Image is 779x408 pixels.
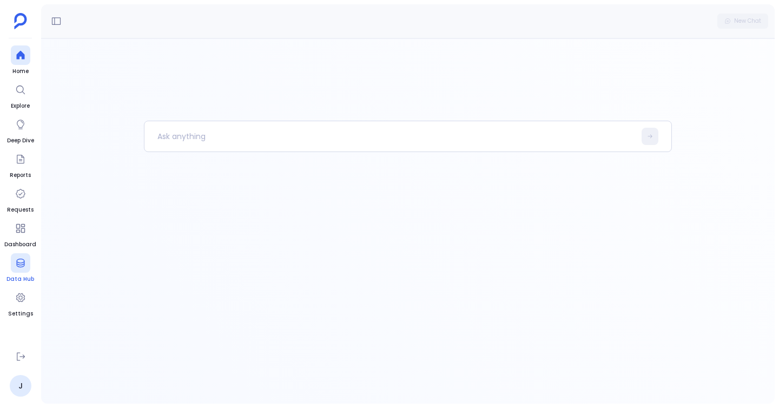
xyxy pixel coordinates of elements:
[11,102,30,110] span: Explore
[6,275,34,284] span: Data Hub
[7,115,34,145] a: Deep Dive
[11,67,30,76] span: Home
[7,136,34,145] span: Deep Dive
[11,80,30,110] a: Explore
[10,149,31,180] a: Reports
[10,375,31,397] a: J
[14,13,27,29] img: petavue logo
[11,45,30,76] a: Home
[4,219,36,249] a: Dashboard
[8,310,33,318] span: Settings
[10,171,31,180] span: Reports
[4,240,36,249] span: Dashboard
[7,184,34,214] a: Requests
[6,253,34,284] a: Data Hub
[8,288,33,318] a: Settings
[7,206,34,214] span: Requests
